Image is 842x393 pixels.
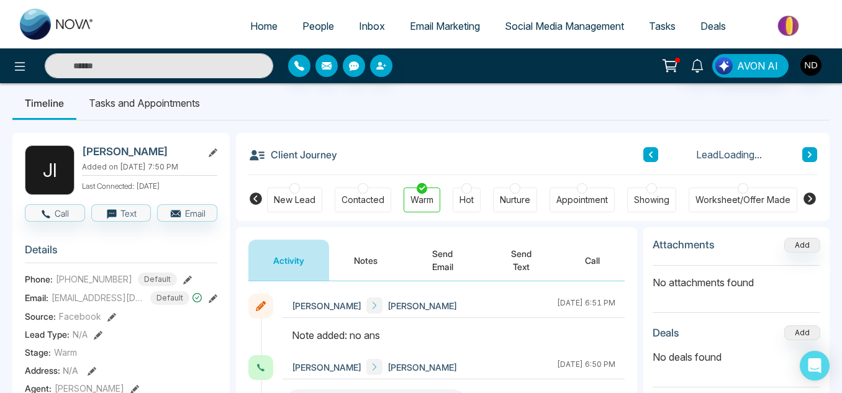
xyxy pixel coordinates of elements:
a: Social Media Management [492,14,636,38]
span: Email: [25,291,48,304]
p: No deals found [653,350,820,364]
div: Hot [459,194,474,206]
div: J I [25,145,75,195]
a: Deals [688,14,738,38]
span: Email Marketing [410,20,480,32]
div: New Lead [274,194,315,206]
p: No attachments found [653,266,820,290]
span: Stage: [25,346,51,359]
button: AVON AI [712,54,789,78]
span: Address: [25,364,78,377]
span: Source: [25,310,56,323]
button: Call [25,204,85,222]
span: [EMAIL_ADDRESS][DOMAIN_NAME] [52,291,145,304]
h3: Client Journey [248,145,337,164]
span: [PERSON_NAME] [292,299,361,312]
a: People [290,14,346,38]
span: N/A [73,328,88,341]
h3: Details [25,243,217,263]
span: [PHONE_NUMBER] [56,273,132,286]
p: Added on [DATE] 7:50 PM [82,161,217,173]
span: Home [250,20,278,32]
div: Appointment [556,194,608,206]
span: AVON AI [737,58,778,73]
a: Tasks [636,14,688,38]
span: Warm [54,346,77,359]
button: Call [560,240,625,281]
span: Phone: [25,273,53,286]
button: Send Text [482,240,560,281]
a: Home [238,14,290,38]
button: Send Email [402,240,482,281]
span: Social Media Management [505,20,624,32]
a: Email Marketing [397,14,492,38]
div: Showing [634,194,669,206]
button: Notes [329,240,402,281]
span: Default [150,291,189,305]
button: Add [784,238,820,253]
span: Deals [700,20,726,32]
span: Tasks [649,20,676,32]
span: Lead Loading... [696,147,762,162]
div: Warm [410,194,433,206]
div: [DATE] 6:51 PM [557,297,615,314]
li: Timeline [12,86,76,120]
div: Contacted [342,194,384,206]
button: Add [784,325,820,340]
h3: Attachments [653,238,715,251]
span: [PERSON_NAME] [387,299,457,312]
span: Lead Type: [25,328,70,341]
span: Inbox [359,20,385,32]
span: People [302,20,334,32]
img: Lead Flow [715,57,733,75]
span: Facebook [59,310,101,323]
div: Open Intercom Messenger [800,351,830,381]
img: Nova CRM Logo [20,9,94,40]
button: Email [157,204,217,222]
a: Inbox [346,14,397,38]
button: Text [91,204,152,222]
li: Tasks and Appointments [76,86,212,120]
img: User Avatar [800,55,822,76]
div: Worksheet/Offer Made [695,194,790,206]
span: Default [138,273,177,286]
div: [DATE] 6:50 PM [557,359,615,375]
span: Add [784,239,820,250]
h3: Deals [653,327,679,339]
div: Nurture [500,194,530,206]
span: [PERSON_NAME] [292,361,361,374]
img: Market-place.gif [745,12,835,40]
span: [PERSON_NAME] [387,361,457,374]
p: Last Connected: [DATE] [82,178,217,192]
button: Activity [248,240,329,281]
h2: [PERSON_NAME] [82,145,197,158]
span: N/A [63,365,78,376]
